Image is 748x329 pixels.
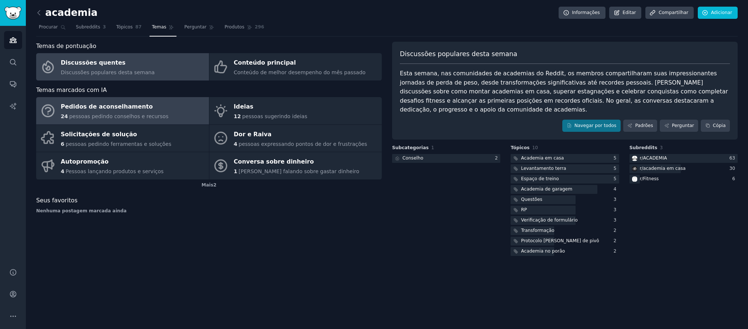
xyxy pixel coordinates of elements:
[114,21,144,37] a: Tópicos87
[234,113,241,119] font: 12
[511,145,529,150] font: Tópicos
[202,182,213,188] font: Mais
[61,113,68,119] font: 24
[76,24,100,30] font: Subreddits
[629,164,738,174] a: academia em casar/academia em casa30
[36,86,107,93] font: Temas marcados com IA
[66,168,164,174] font: Pessoas lançando produtos e serviços
[623,120,657,132] a: Padrões
[213,182,217,188] font: 2
[69,113,168,119] font: pessoas pedindo conselhos e recursos
[61,59,126,66] font: Discussões quentes
[209,152,382,179] a: Conversa sobre dinheiro1[PERSON_NAME] falando sobre gastar dinheiro
[242,113,307,119] font: pessoas sugerindo ideias
[521,207,527,212] font: RP
[632,177,637,182] img: Fitness
[402,155,423,161] font: Conselho
[521,238,599,243] font: Protocolo [PERSON_NAME] de pivô
[640,166,643,171] font: r/
[511,154,619,163] a: Academia em casa5
[572,10,600,15] font: Informações
[36,53,209,80] a: Discussões quentesDiscussões populares desta semana
[614,249,617,254] font: 2
[4,7,21,20] img: Logotipo do GummySearch
[559,7,605,19] a: Informações
[640,176,643,181] font: r/
[614,217,617,223] font: 3
[629,154,738,163] a: ACADEMIAr/ACADEMIA63
[61,168,65,174] font: 4
[521,249,565,254] font: Academia no porão
[701,120,730,132] button: Cópia
[562,120,621,132] a: Navegar por todos
[521,228,554,233] font: Transformação
[61,69,155,75] font: Discussões populares desta semana
[521,155,564,161] font: Academia em casa
[511,226,619,236] a: Transformação2
[511,185,619,194] a: Academia de garagem4
[614,176,617,181] font: 5
[609,7,641,19] a: Editar
[622,10,636,15] font: Editar
[713,123,726,128] font: Cópia
[209,125,382,152] a: Dor e Raiva4pessoas expressando pontos de dor e frustrações
[255,24,264,30] font: 296
[660,145,663,150] font: 3
[614,207,617,212] font: 3
[392,154,500,163] a: Conselho2
[234,131,271,138] font: Dor e Raiva
[632,156,637,161] img: ACADEMIA
[66,141,171,147] font: pessoas pedindo ferramentas e soluções
[61,158,109,165] font: Autopromoção
[61,131,137,138] font: Solicitações de solução
[234,59,296,66] font: Conteúdo principal
[234,168,237,174] font: 1
[614,228,617,233] font: 2
[643,166,686,171] font: academia em casa
[135,24,142,30] font: 87
[39,24,58,30] font: Procurar
[511,206,619,215] a: RP3
[150,21,177,37] a: Temas
[103,24,106,30] font: 3
[614,238,617,243] font: 2
[660,120,698,132] a: Perguntar
[521,197,542,202] font: Questões
[629,145,658,150] font: Subreddits
[511,247,619,256] a: Academia no porão2
[239,141,367,147] font: pessoas expressando pontos de dor e frustrações
[36,42,96,49] font: Temas de pontuação
[645,7,694,19] a: Compartilhar
[640,155,643,161] font: r/
[224,24,244,30] font: Produtos
[643,176,659,181] font: Fitness
[36,208,127,213] font: Nenhuma postagem marcada ainda
[36,97,209,124] a: Pedidos de aconselhamento24pessoas pedindo conselhos e recursos
[711,10,732,15] font: Adicionar
[400,70,730,113] font: Esta semana, nas comunidades de academias do Reddit, os membros compartilharam suas impressionant...
[36,21,68,37] a: Procurar
[614,155,617,161] font: 5
[629,175,738,184] a: Fitnessr/Fitness6
[184,24,206,30] font: Perguntar
[511,175,619,184] a: Espaço de treino5
[614,197,617,202] font: 3
[36,125,209,152] a: Solicitações de solução6pessoas pedindo ferramentas e soluções
[209,97,382,124] a: Ideias12pessoas sugerindo ideias
[234,158,314,165] font: Conversa sobre dinheiro
[614,166,617,171] font: 5
[511,164,619,174] a: Levantamento terra5
[729,166,735,171] font: 30
[672,123,694,128] font: Perguntar
[116,24,133,30] font: Tópicos
[659,10,688,15] font: Compartilhar
[239,168,359,174] font: [PERSON_NAME] falando sobre gastar dinheiro
[643,155,667,161] font: ACADEMIA
[521,186,572,192] font: Academia de garagem
[511,195,619,205] a: Questões3
[45,7,98,18] font: academia
[234,69,366,75] font: Conteúdo de melhor desempenho do mês passado
[511,237,619,246] a: Protocolo [PERSON_NAME] de pivô2
[495,155,498,161] font: 2
[209,53,382,80] a: Conteúdo principalConteúdo de melhor desempenho do mês passado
